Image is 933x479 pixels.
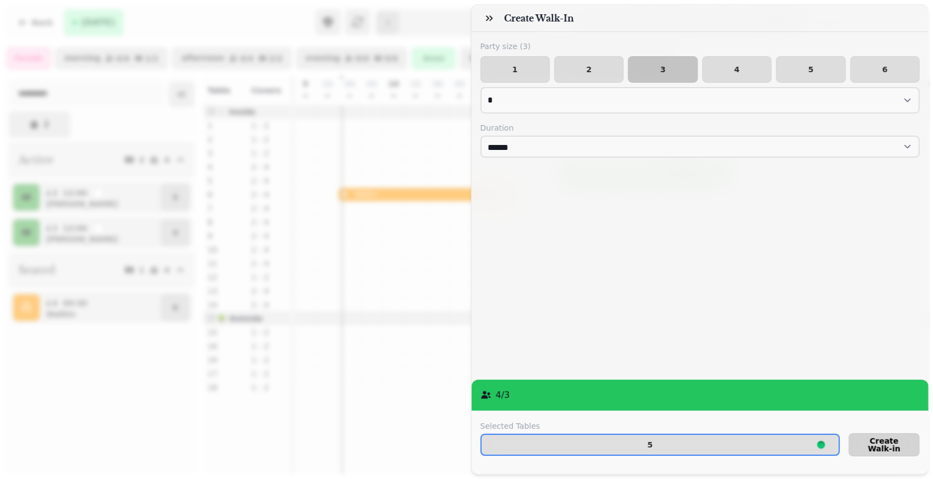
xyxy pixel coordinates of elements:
[490,66,541,73] span: 1
[505,12,579,25] h3: Create Walk-in
[481,41,920,52] label: Party size ( 3 )
[564,66,614,73] span: 2
[554,56,624,83] button: 2
[712,66,762,73] span: 4
[776,56,845,83] button: 5
[858,437,910,453] span: Create Walk-in
[850,56,920,83] button: 6
[849,433,920,456] button: Create Walk-in
[860,66,910,73] span: 6
[496,389,510,402] p: 4 / 3
[481,56,550,83] button: 1
[628,56,697,83] button: 3
[647,441,653,449] p: 5
[481,122,920,133] label: Duration
[785,66,836,73] span: 5
[637,66,688,73] span: 3
[702,56,772,83] button: 4
[481,434,840,456] button: 5
[481,421,840,432] label: Selected Tables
